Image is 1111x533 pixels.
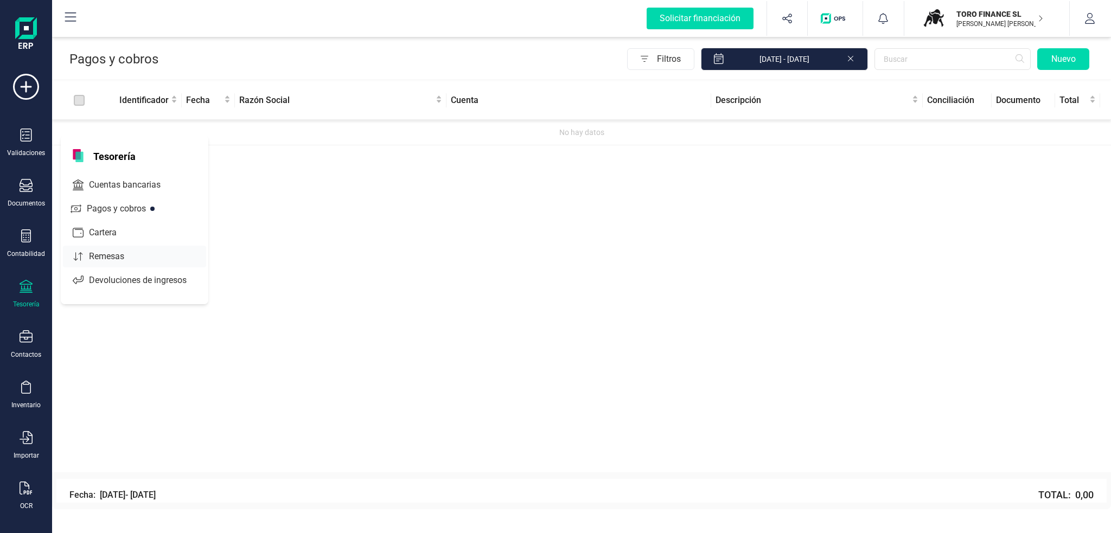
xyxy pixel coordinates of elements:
[20,502,33,510] div: OCR
[874,48,1031,70] input: Buscar
[923,81,991,120] th: Conciliación
[1037,48,1089,70] button: Nuevo
[14,451,39,460] div: Importar
[15,17,37,52] img: Logo Finanedi
[627,48,694,70] button: Filtros
[69,489,95,502] p: Fecha:
[85,250,144,263] span: Remesas
[82,202,165,215] span: Pagos y cobros
[647,8,754,29] div: Solicitar financiación
[992,81,1055,120] th: Documento
[917,1,1056,36] button: TOTORO FINANCE SL[PERSON_NAME] [PERSON_NAME]
[85,178,180,191] span: Cuentas bancarias
[7,249,45,258] div: Contabilidad
[956,20,1043,28] p: [PERSON_NAME] [PERSON_NAME]
[7,149,45,157] div: Validaciones
[11,350,41,359] div: Contactos
[634,1,767,36] button: Solicitar financiación
[1038,487,1094,503] span: TOTAL:
[922,7,946,30] img: TO
[657,48,694,70] span: Filtros
[8,199,45,208] div: Documentos
[186,94,222,107] span: Fecha
[13,300,40,309] div: Tesorería
[85,226,136,239] span: Cartera
[119,94,169,107] span: Identificador
[239,94,433,107] span: Razón Social
[56,126,1107,138] div: No hay datos
[11,401,41,409] div: Inventario
[100,489,156,502] span: [DATE] - [DATE]
[716,94,910,107] span: Descripción
[446,81,711,120] th: Cuenta
[814,1,856,36] button: Logo de OPS
[956,9,1043,20] p: TORO FINANCE SL
[821,13,850,24] img: Logo de OPS
[69,50,158,68] p: Pagos y cobros
[1075,487,1094,503] span: 0,00
[87,149,142,162] span: Tesorería
[85,274,206,287] span: Devoluciones de ingresos
[1059,94,1087,107] span: Total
